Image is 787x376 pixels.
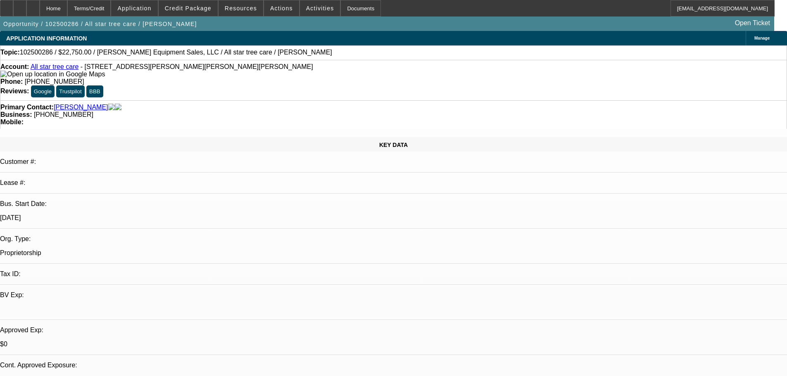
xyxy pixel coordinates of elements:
button: Application [111,0,157,16]
a: View Google Maps [0,71,105,78]
span: Activities [306,5,334,12]
span: [PHONE_NUMBER] [34,111,93,118]
strong: Business: [0,111,32,118]
span: KEY DATA [379,142,408,148]
span: 102500286 / $22,750.00 / [PERSON_NAME] Equipment Sales, LLC / All star tree care / [PERSON_NAME] [20,49,332,56]
strong: Phone: [0,78,23,85]
span: Resources [225,5,257,12]
button: Credit Package [159,0,218,16]
a: [PERSON_NAME] [54,104,108,111]
img: linkedin-icon.png [115,104,121,111]
span: [PHONE_NUMBER] [25,78,84,85]
span: Credit Package [165,5,212,12]
span: Application [117,5,151,12]
img: facebook-icon.png [108,104,115,111]
button: BBB [86,85,103,97]
button: Activities [300,0,340,16]
button: Actions [264,0,299,16]
span: Opportunity / 102500286 / All star tree care / [PERSON_NAME] [3,21,197,27]
strong: Primary Contact: [0,104,54,111]
strong: Account: [0,63,29,70]
strong: Topic: [0,49,20,56]
strong: Mobile: [0,118,24,125]
a: All star tree care [31,63,78,70]
span: - [STREET_ADDRESS][PERSON_NAME][PERSON_NAME][PERSON_NAME] [81,63,313,70]
strong: Reviews: [0,87,29,95]
img: Open up location in Google Maps [0,71,105,78]
button: Trustpilot [56,85,84,97]
button: Google [31,85,55,97]
span: Manage [754,36,770,40]
span: Actions [270,5,293,12]
button: Resources [219,0,263,16]
span: APPLICATION INFORMATION [6,35,87,42]
a: Open Ticket [732,16,773,30]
